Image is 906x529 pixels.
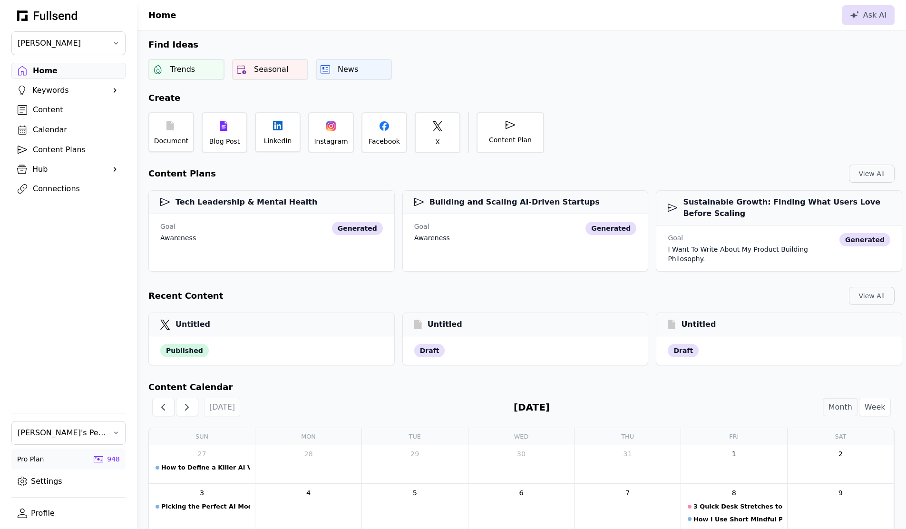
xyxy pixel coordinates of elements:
[849,165,895,183] button: View All
[137,91,906,105] h2: Create
[160,222,196,231] div: Goal
[361,445,468,483] td: July 29, 2025
[835,428,846,445] a: Saturday
[195,447,209,461] a: July 27, 2025
[414,319,462,330] h3: Untitled
[668,233,836,243] div: Goal
[857,291,887,301] div: View All
[160,196,317,208] h3: Tech Leadership & Mental Health
[668,319,716,330] h3: Untitled
[264,136,292,146] div: LinkedIn
[161,502,250,511] div: Picking the Perfect AI Model and Tech Stack Without Overwhelm
[160,319,210,330] h3: Untitled
[621,486,635,500] a: August 7, 2025
[414,222,450,231] div: Goal
[18,427,106,439] span: [PERSON_NAME]'s Personal Team
[33,144,119,156] div: Content Plans
[160,233,196,243] div: awareness
[160,344,209,357] div: published
[332,222,383,235] div: generated
[314,137,348,146] div: Instagram
[408,447,422,461] a: July 29, 2025
[11,473,126,490] a: Settings
[859,398,891,416] button: Week
[33,124,119,136] div: Calendar
[414,233,450,243] div: awareness
[11,181,126,197] a: Connections
[850,10,887,21] div: Ask AI
[338,64,358,75] div: News
[255,445,362,483] td: July 28, 2025
[514,400,550,414] h2: [DATE]
[668,245,836,264] div: I want to write about my product building philosophy.
[11,142,126,158] a: Content Plans
[514,428,529,445] a: Wednesday
[468,445,575,483] td: July 30, 2025
[668,344,699,357] div: draft
[152,398,175,416] button: Previous Month
[195,486,209,500] a: August 3, 2025
[693,515,782,524] div: How I Use Short Mindful Pauses Between Sprints
[18,38,106,49] span: [PERSON_NAME]
[727,447,741,461] a: August 1, 2025
[514,486,528,500] a: August 6, 2025
[833,447,848,461] a: August 2, 2025
[17,454,44,464] div: Pro Plan
[33,183,119,195] div: Connections
[11,63,126,79] a: Home
[823,398,857,416] button: Month
[302,486,316,500] a: August 4, 2025
[170,64,195,75] div: Trends
[787,445,894,483] td: August 2, 2025
[11,31,126,55] button: [PERSON_NAME]
[408,486,422,500] a: August 5, 2025
[409,428,421,445] a: Tuesday
[833,486,848,500] a: August 9, 2025
[11,421,126,445] button: [PERSON_NAME]'s Personal Team
[11,505,126,521] a: Profile
[149,445,255,483] td: July 27, 2025
[301,428,316,445] a: Monday
[435,137,440,147] div: X
[681,445,788,483] td: August 1, 2025
[154,136,189,146] div: Document
[33,65,119,77] div: Home
[489,135,532,145] div: Content Plan
[33,104,119,116] div: Content
[32,164,105,175] div: Hub
[727,486,741,500] a: August 8, 2025
[148,9,176,22] h1: Home
[857,169,887,178] div: View All
[161,463,250,472] div: How to Define a Killer AI Value Proposition for Your Startup
[148,381,895,394] h2: Content Calendar
[148,167,216,180] h2: Content Plans
[137,38,906,51] h2: Find Ideas
[842,5,895,25] button: Ask AI
[11,102,126,118] a: Content
[195,428,208,445] a: Sunday
[176,398,198,416] button: Next Month
[32,85,105,96] div: Keywords
[668,196,890,219] h3: Sustainable Growth: Finding What Users Love Before Scaling
[839,233,890,246] div: generated
[621,447,635,461] a: July 31, 2025
[204,398,241,416] button: [DATE]
[693,502,782,511] div: 3 Quick Desk Stretches to Clear Your Head
[849,287,895,305] button: View All
[302,447,316,461] a: July 28, 2025
[369,137,400,146] div: Facebook
[107,454,120,464] div: 948
[11,122,126,138] a: Calendar
[585,222,636,235] div: generated
[414,196,600,208] h3: Building and Scaling AI-Driven Startups
[514,447,528,461] a: July 30, 2025
[621,428,634,445] a: Thursday
[575,445,681,483] td: July 31, 2025
[254,64,288,75] div: Seasonal
[148,289,223,303] h2: Recent Content
[729,428,739,445] a: Friday
[414,344,445,357] div: draft
[209,137,240,146] div: Blog Post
